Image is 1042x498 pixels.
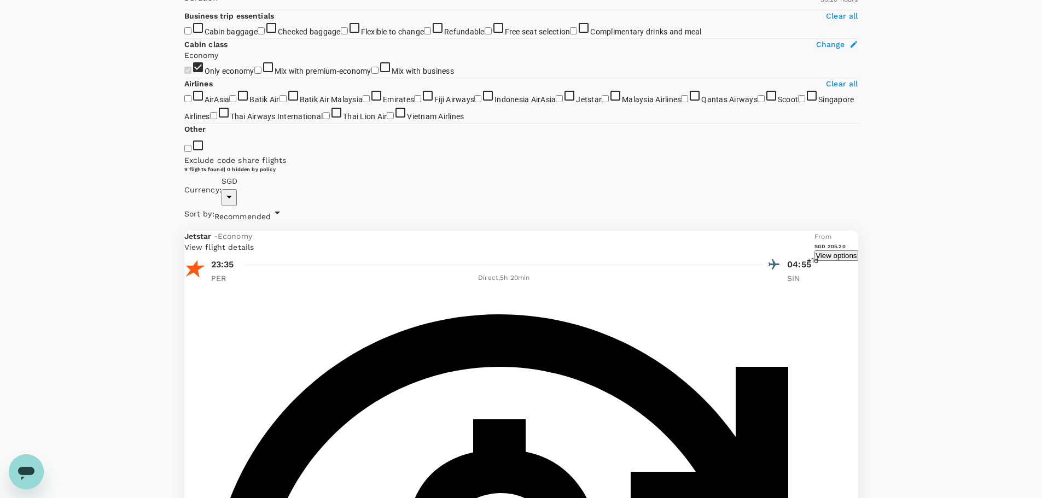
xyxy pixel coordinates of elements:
[184,232,214,241] span: Jetstar
[184,50,858,61] p: Economy
[485,27,492,34] input: Free seat selection
[211,273,238,284] p: PER
[816,39,845,50] span: Change
[556,95,563,102] input: Jetstar
[392,67,454,75] span: Mix with business
[758,95,765,102] input: Scoot
[245,273,764,284] div: Direct , 5h 20min
[184,79,213,88] strong: Airlines
[807,255,819,266] span: +1d
[424,27,431,34] input: Refundable
[787,258,814,271] p: 04:55
[218,232,252,241] span: Economy
[602,95,609,102] input: Malaysia Airlines
[798,95,805,102] input: Singapore Airlines
[701,95,758,104] span: Qantas Airways
[787,273,814,284] p: SIN
[214,212,271,221] span: Recommended
[570,27,577,34] input: Complimentary drinks and meal
[494,95,556,104] span: Indonesia AirAsia
[387,112,394,119] input: Vietnam Airlines
[229,95,236,102] input: Batik Air
[184,166,521,173] div: 9 flights found | 0 hidden by policy
[210,112,217,119] input: Thai Airways International
[622,95,681,104] span: Malaysia Airlines
[414,95,421,102] input: Fiji Airways
[363,95,370,102] input: Emirates
[407,112,464,121] span: Vietnam Airlines
[323,112,330,119] input: Thai Lion Air
[278,27,341,36] span: Checked baggage
[205,95,230,104] span: AirAsia
[814,233,831,241] span: From
[249,95,279,104] span: Batik Air
[826,78,858,89] p: Clear all
[184,184,222,195] span: Currency :
[205,27,258,36] span: Cabin baggage
[300,95,363,104] span: Batik Air Malaysia
[184,40,228,49] strong: Cabin class
[184,155,858,166] p: Exclude code share flights
[184,208,214,219] span: Sort by :
[230,112,323,121] span: Thai Airways International
[184,95,191,102] input: AirAsia
[826,10,858,21] p: Clear all
[275,67,371,75] span: Mix with premium-economy
[778,95,798,104] span: Scoot
[681,95,688,102] input: Qantas Airways
[576,95,602,104] span: Jetstar
[361,27,424,36] span: Flexible to change
[184,124,206,134] p: Other
[9,454,44,489] iframe: Button to launch messaging window, conversation in progress
[341,27,348,34] input: Flexible to change
[184,67,191,74] input: Only economy
[371,67,379,74] input: Mix with business
[254,67,261,74] input: Mix with premium-economy
[214,232,218,241] span: -
[205,67,254,75] span: Only economy
[814,243,858,250] h6: SGD 205.20
[280,95,287,102] input: Batik Air Malaysia
[383,95,414,104] span: Emirates
[184,258,206,280] img: JQ
[474,95,481,102] input: Indonesia AirAsia
[184,11,275,20] strong: Business trip essentials
[343,112,387,121] span: Thai Lion Air
[184,145,191,152] input: Exclude code share flights
[222,189,237,206] button: Open
[258,27,265,34] input: Checked baggage
[590,27,701,36] span: Complimentary drinks and meal
[184,242,815,253] p: View flight details
[211,258,234,271] p: 23:35
[444,27,485,36] span: Refundable
[184,27,191,34] input: Cabin baggage
[434,95,474,104] span: Fiji Airways
[814,250,858,261] button: View options
[505,27,571,36] span: Free seat selection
